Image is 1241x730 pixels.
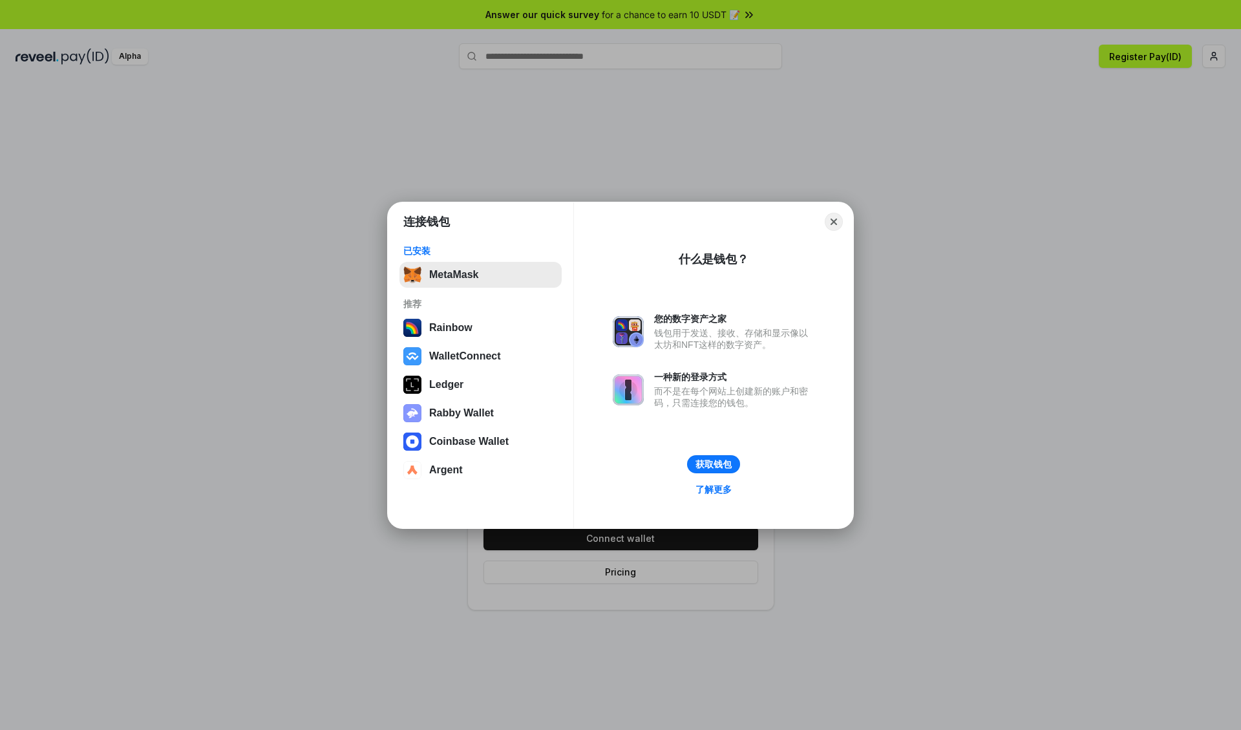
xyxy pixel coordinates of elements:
[403,433,421,451] img: svg+xml,%3Csvg%20width%3D%2228%22%20height%3D%2228%22%20viewBox%3D%220%200%2028%2028%22%20fill%3D...
[403,404,421,422] img: svg+xml,%3Csvg%20xmlns%3D%22http%3A%2F%2Fwww.w3.org%2F2000%2Fsvg%22%20fill%3D%22none%22%20viewBox...
[403,214,450,230] h1: 连接钱包
[695,458,732,470] div: 获取钱包
[654,313,814,325] div: 您的数字资产之家
[825,213,843,231] button: Close
[399,429,562,455] button: Coinbase Wallet
[429,269,478,281] div: MetaMask
[403,461,421,479] img: svg+xml,%3Csvg%20width%3D%2228%22%20height%3D%2228%22%20viewBox%3D%220%200%2028%2028%22%20fill%3D...
[679,252,748,267] div: 什么是钱包？
[403,319,421,337] img: svg+xml,%3Csvg%20width%3D%22120%22%20height%3D%22120%22%20viewBox%3D%220%200%20120%20120%22%20fil...
[399,457,562,483] button: Argent
[429,350,501,362] div: WalletConnect
[403,245,558,257] div: 已安装
[688,481,739,498] a: 了解更多
[654,371,814,383] div: 一种新的登录方式
[403,266,421,284] img: svg+xml,%3Csvg%20fill%3D%22none%22%20height%3D%2233%22%20viewBox%3D%220%200%2035%2033%22%20width%...
[429,322,472,334] div: Rainbow
[399,315,562,341] button: Rainbow
[429,464,463,476] div: Argent
[403,376,421,394] img: svg+xml,%3Csvg%20xmlns%3D%22http%3A%2F%2Fwww.w3.org%2F2000%2Fsvg%22%20width%3D%2228%22%20height%3...
[399,262,562,288] button: MetaMask
[403,347,421,365] img: svg+xml,%3Csvg%20width%3D%2228%22%20height%3D%2228%22%20viewBox%3D%220%200%2028%2028%22%20fill%3D...
[613,316,644,347] img: svg+xml,%3Csvg%20xmlns%3D%22http%3A%2F%2Fwww.w3.org%2F2000%2Fsvg%22%20fill%3D%22none%22%20viewBox...
[399,343,562,369] button: WalletConnect
[654,327,814,350] div: 钱包用于发送、接收、存储和显示像以太坊和NFT这样的数字资产。
[403,298,558,310] div: 推荐
[399,400,562,426] button: Rabby Wallet
[687,455,740,473] button: 获取钱包
[654,385,814,409] div: 而不是在每个网站上创建新的账户和密码，只需连接您的钱包。
[399,372,562,398] button: Ledger
[695,484,732,495] div: 了解更多
[613,374,644,405] img: svg+xml,%3Csvg%20xmlns%3D%22http%3A%2F%2Fwww.w3.org%2F2000%2Fsvg%22%20fill%3D%22none%22%20viewBox...
[429,407,494,419] div: Rabby Wallet
[429,436,509,447] div: Coinbase Wallet
[429,379,463,391] div: Ledger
